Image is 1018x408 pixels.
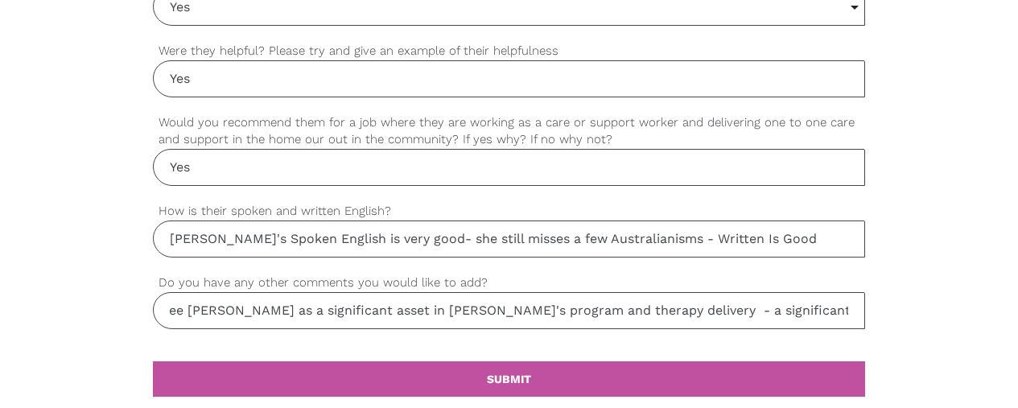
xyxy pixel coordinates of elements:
[153,202,866,220] label: How is their spoken and written English?
[153,113,866,149] label: Would you recommend them for a job where they are working as a care or support worker and deliver...
[153,274,866,292] label: Do you have any other comments you would like to add?
[487,373,531,385] b: SUBMIT
[153,42,866,60] label: Were they helpful? Please try and give an example of their helpfulness
[153,361,866,397] a: SUBMIT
